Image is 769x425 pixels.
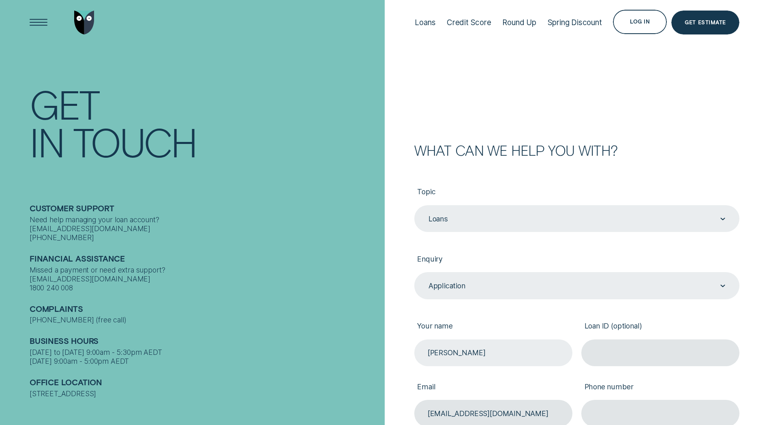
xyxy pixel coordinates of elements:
[613,10,667,34] button: Log in
[581,375,739,400] label: Phone number
[414,315,572,339] label: Your name
[30,266,380,292] div: Missed a payment or need extra support? [EMAIL_ADDRESS][DOMAIN_NAME] 1800 240 008
[73,123,196,161] div: Touch
[502,18,536,27] div: Round Up
[30,215,380,242] div: Need help managing your loan account? [EMAIL_ADDRESS][DOMAIN_NAME] [PHONE_NUMBER]
[671,11,739,35] a: Get Estimate
[414,375,572,400] label: Email
[414,180,739,205] label: Topic
[30,378,380,389] h2: Office Location
[30,304,380,316] h2: Complaints
[428,215,448,223] div: Loans
[30,123,64,161] div: In
[415,18,435,27] div: Loans
[30,204,380,215] h2: Customer support
[30,85,380,160] h1: Get In Touch
[414,144,739,157] h2: What can we help you with?
[30,85,99,123] div: Get
[581,315,739,339] label: Loan ID (optional)
[30,389,380,398] div: [STREET_ADDRESS]
[74,11,94,35] img: Wisr
[30,348,380,366] div: [DATE] to [DATE] 9:00am - 5:30pm AEDT [DATE] 9:00am - 5:00pm AEDT
[30,254,380,266] h2: Financial assistance
[414,247,739,272] label: Enquiry
[26,11,51,35] button: Open Menu
[548,18,602,27] div: Spring Discount
[447,18,491,27] div: Credit Score
[428,281,465,290] div: Application
[30,316,380,324] div: [PHONE_NUMBER] (free call)
[30,336,380,348] h2: Business Hours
